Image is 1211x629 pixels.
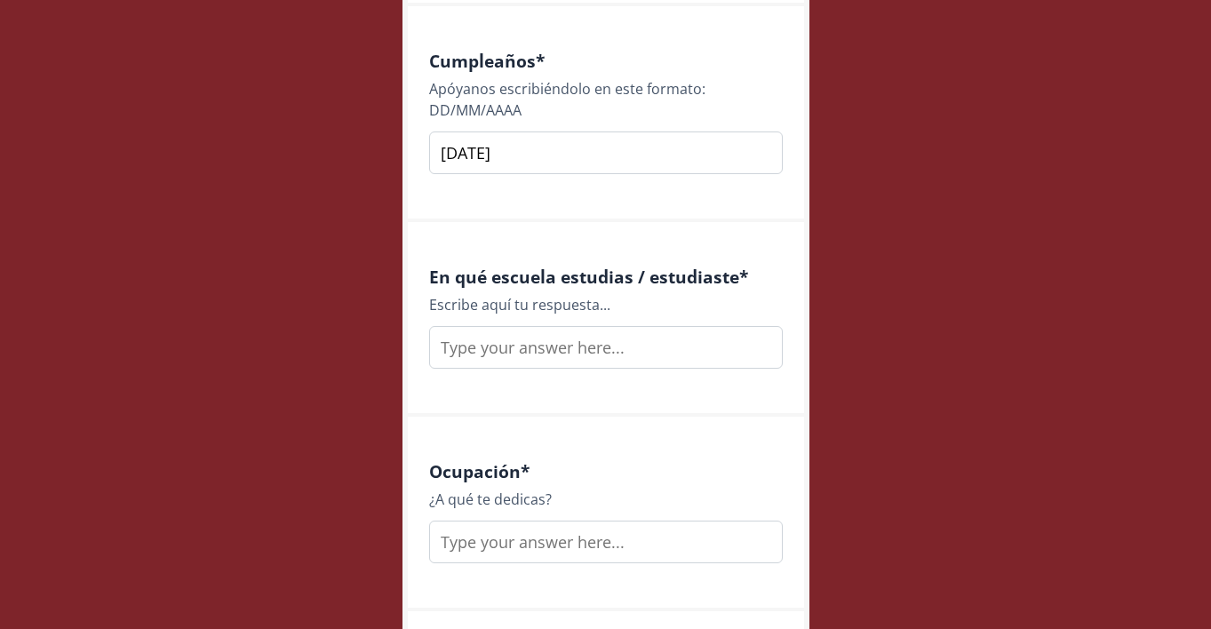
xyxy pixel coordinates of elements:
[429,267,783,287] h4: En qué escuela estudias / estudiaste *
[429,326,783,369] input: Type your answer here...
[429,131,783,174] input: Type your answer here...
[429,78,783,121] div: Apóyanos escribiéndolo en este formato: DD/MM/AAAA
[429,51,783,71] h4: Cumpleaños *
[429,521,783,563] input: Type your answer here...
[429,294,783,315] div: Escribe aquí tu respuesta...
[429,461,783,482] h4: Ocupación *
[429,489,783,510] div: ¿A qué te dedicas?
